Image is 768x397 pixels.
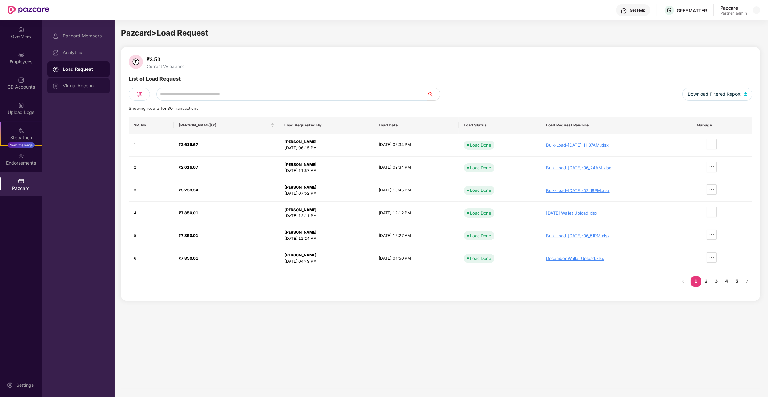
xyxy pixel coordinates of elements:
[373,247,459,270] td: [DATE] 04:50 PM
[179,210,198,215] strong: ₹7,850.01
[707,164,716,169] span: ellipsis
[129,202,174,224] td: 4
[546,165,686,170] div: Bulk-Load-[DATE]-06_24AM.xlsx
[427,88,440,101] button: search
[373,224,459,247] td: [DATE] 12:27 AM
[18,52,24,58] img: svg+xml;base64,PHN2ZyBpZD0iRW1wbG95ZWVzIiB4bWxucz0iaHR0cDovL3d3dy53My5vcmcvMjAwMC9zdmciIHdpZHRoPS...
[284,145,368,151] div: [DATE] 06:15 PM
[284,236,368,242] div: [DATE] 12:24 AM
[691,276,701,286] a: 1
[18,77,24,83] img: svg+xml;base64,PHN2ZyBpZD0iQ0RfQWNjb3VudHMiIGRhdGEtbmFtZT0iQ0QgQWNjb3VudHMiIHhtbG5zPSJodHRwOi8vd3...
[129,55,143,69] img: svg+xml;base64,PHN2ZyB4bWxucz0iaHR0cDovL3d3dy53My5vcmcvMjAwMC9zdmciIHdpZHRoPSIzNiIgaGVpZ2h0PSIzNi...
[470,142,491,148] div: Load Done
[63,50,104,55] div: Analytics
[121,28,208,37] span: Pazcard > Load Request
[470,255,491,262] div: Load Done
[63,33,104,38] div: Pazcard Members
[284,190,368,197] div: [DATE] 07:52 PM
[707,207,717,217] button: ellipsis
[18,102,24,109] img: svg+xml;base64,PHN2ZyBpZD0iVXBsb2FkX0xvZ3MiIGRhdGEtbmFtZT0iVXBsb2FkIExvZ3MiIHhtbG5zPSJodHRwOi8vd3...
[18,26,24,33] img: svg+xml;base64,PHN2ZyBpZD0iSG9tZSIgeG1sbnM9Imh0dHA6Ly93d3cudzMub3JnLzIwMDAvc3ZnIiB3aWR0aD0iMjAiIG...
[470,210,491,216] div: Load Done
[546,210,686,215] div: [DATE] Wallet Upload.xlsx
[373,202,459,224] td: [DATE] 12:12 PM
[707,162,717,172] button: ellipsis
[1,134,42,141] div: Stepathon
[284,168,368,174] div: [DATE] 11:57 AM
[745,280,749,283] span: right
[722,276,732,286] a: 4
[707,230,717,240] button: ellipsis
[284,139,317,144] strong: [PERSON_NAME]
[470,187,491,193] div: Load Done
[53,33,59,39] img: svg+xml;base64,PHN2ZyBpZD0iUHJvZmlsZSIgeG1sbnM9Imh0dHA6Ly93d3cudzMub3JnLzIwMDAvc3ZnIiB3aWR0aD0iMj...
[621,8,627,14] img: svg+xml;base64,PHN2ZyBpZD0iSGVscC0zMngzMiIgeG1sbnM9Imh0dHA6Ly93d3cudzMub3JnLzIwMDAvc3ZnIiB3aWR0aD...
[18,127,24,134] img: svg+xml;base64,PHN2ZyB4bWxucz0iaHR0cDovL3d3dy53My5vcmcvMjAwMC9zdmciIHdpZHRoPSIyMSIgaGVpZ2h0PSIyMC...
[8,142,35,148] div: New Challenge
[18,178,24,184] img: svg+xml;base64,PHN2ZyBpZD0iUGF6Y2FyZCIgeG1sbnM9Imh0dHA6Ly93d3cudzMub3JnLzIwMDAvc3ZnIiB3aWR0aD0iMj...
[681,280,685,283] span: left
[701,276,711,287] li: 2
[179,165,198,170] strong: ₹2,616.67
[7,382,13,388] img: svg+xml;base64,PHN2ZyBpZD0iU2V0dGluZy0yMHgyMCIgeG1sbnM9Imh0dHA6Ly93d3cudzMub3JnLzIwMDAvc3ZnIiB3aW...
[284,162,317,167] strong: [PERSON_NAME]
[129,75,181,88] div: List of Load Request
[373,117,459,134] th: Load Date
[742,276,752,287] li: Next Page
[707,255,716,260] span: ellipsis
[541,117,691,134] th: Load Request Raw File
[707,142,716,147] span: ellipsis
[179,123,269,128] span: [PERSON_NAME](₹)
[720,11,747,16] div: Partner_admin
[373,134,459,157] td: [DATE] 05:34 PM
[179,256,198,261] strong: ₹7,850.01
[53,83,59,89] img: svg+xml;base64,PHN2ZyBpZD0iVmlydHVhbF9BY2NvdW50IiBkYXRhLW5hbWU9IlZpcnR1YWwgQWNjb3VudCIgeG1sbnM9Im...
[145,56,186,62] div: ₹3.53
[707,252,717,263] button: ellipsis
[754,8,759,13] img: svg+xml;base64,PHN2ZyBpZD0iRHJvcGRvd24tMzJ4MzIiIHhtbG5zPSJodHRwOi8vd3d3LnczLm9yZy8yMDAwL3N2ZyIgd2...
[129,106,199,111] span: Showing results for 30 Transactions
[722,276,732,287] li: 4
[546,256,686,261] div: December Wallet Upload.xlsx
[14,382,36,388] div: Settings
[145,64,186,69] div: Current VA balance
[129,247,174,270] td: 6
[711,276,722,286] a: 3
[691,117,752,134] th: Manage
[720,5,747,11] div: Pazcare
[373,157,459,179] td: [DATE] 02:34 PM
[279,117,373,134] th: Load Requested By
[732,276,742,287] li: 5
[179,142,198,147] strong: ₹2,616.67
[63,66,104,72] div: Load Request
[630,8,645,13] div: Get Help
[63,83,104,88] div: Virtual Account
[678,276,688,287] button: left
[707,187,716,192] span: ellipsis
[284,185,317,190] strong: [PERSON_NAME]
[53,50,59,56] img: svg+xml;base64,PHN2ZyBpZD0iRGFzaGJvYXJkIiB4bWxucz0iaHR0cDovL3d3dy53My5vcmcvMjAwMC9zdmciIHdpZHRoPS...
[546,188,686,193] div: Bulk-Load-[DATE]-02_18PM.xlsx
[459,117,541,134] th: Load Status
[284,253,317,257] strong: [PERSON_NAME]
[18,153,24,159] img: svg+xml;base64,PHN2ZyBpZD0iRW5kb3JzZW1lbnRzIiB4bWxucz0iaHR0cDovL3d3dy53My5vcmcvMjAwMC9zdmciIHdpZH...
[742,276,752,287] button: right
[129,179,174,202] td: 3
[691,276,701,287] li: 1
[688,91,741,98] span: Download Filtered Report
[284,213,368,219] div: [DATE] 12:11 PM
[707,232,716,237] span: ellipsis
[707,139,717,149] button: ellipsis
[284,207,317,212] strong: [PERSON_NAME]
[682,88,752,101] button: Download Filtered Report
[546,142,686,148] div: Bulk-Load-[DATE]-11_37AM.xlsx
[707,184,717,195] button: ellipsis
[470,232,491,239] div: Load Done
[744,92,747,96] img: svg+xml;base64,PHN2ZyB4bWxucz0iaHR0cDovL3d3dy53My5vcmcvMjAwMC9zdmciIHhtbG5zOnhsaW5rPSJodHRwOi8vd3...
[667,6,672,14] span: G
[711,276,722,287] li: 3
[732,276,742,286] a: 5
[677,7,707,13] div: GREYMATTER
[546,233,686,238] div: Bulk-Load-[DATE]-06_51PM.xlsx
[284,230,317,235] strong: [PERSON_NAME]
